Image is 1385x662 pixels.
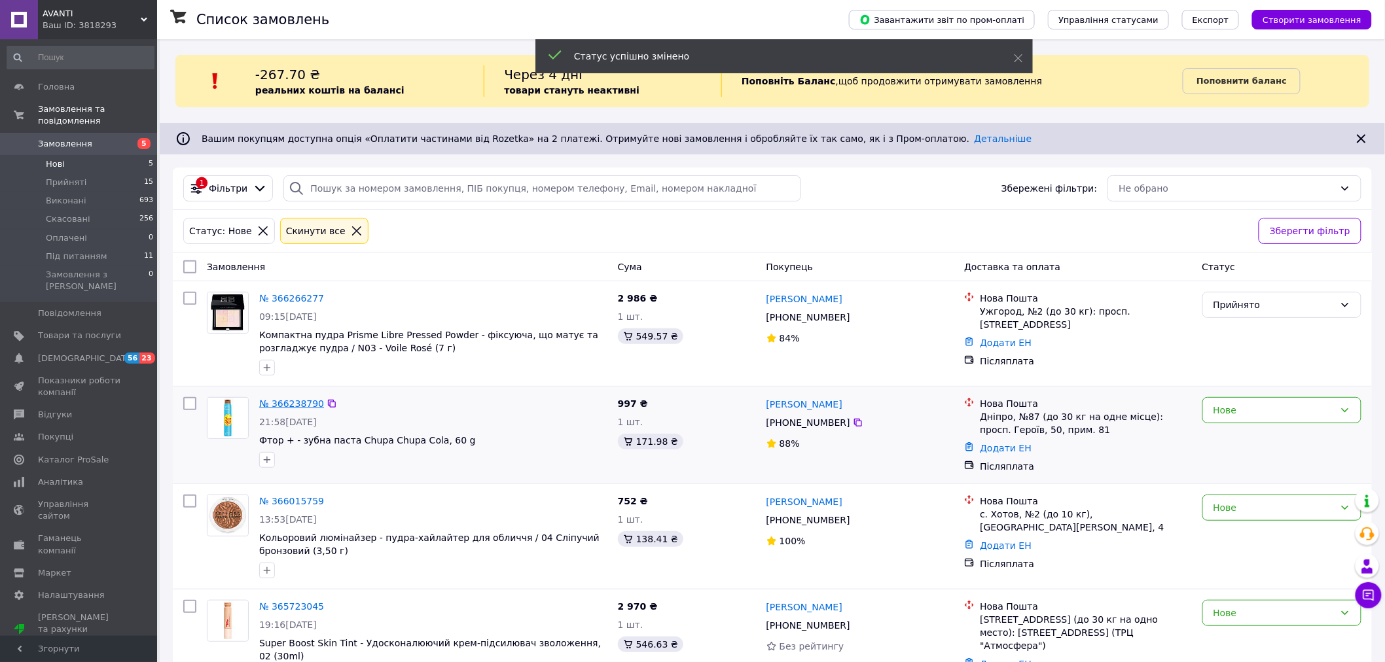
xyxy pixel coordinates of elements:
span: Нові [46,158,65,170]
a: Створити замовлення [1239,14,1372,24]
span: Аналітика [38,476,83,488]
img: Фото товару [207,495,248,536]
span: 2 970 ₴ [618,601,658,612]
span: Доставка та оплата [964,262,1060,272]
span: Замовлення [38,138,92,150]
div: Нова Пошта [980,292,1191,305]
div: 549.57 ₴ [618,328,683,344]
span: 256 [139,213,153,225]
span: Статус [1202,262,1236,272]
span: Збережені фільтри: [1001,182,1097,195]
div: Нове [1214,606,1335,620]
div: Статус успішно змінено [574,50,981,63]
span: Повідомлення [38,307,101,319]
span: 2 986 ₴ [618,293,658,304]
span: Замовлення та повідомлення [38,103,157,127]
button: Управління статусами [1048,10,1169,29]
a: Додати ЕН [980,540,1032,551]
a: № 366015759 [259,496,324,506]
b: Поповніть Баланс [742,76,836,86]
span: Створити замовлення [1263,15,1361,25]
span: -267.70 ₴ [255,67,320,82]
div: Нове [1214,500,1335,515]
span: 09:15[DATE] [259,311,317,322]
a: [PERSON_NAME] [766,398,842,411]
div: Нове [1214,403,1335,417]
div: [PHONE_NUMBER] [764,511,853,529]
span: 88% [780,438,800,449]
a: [PERSON_NAME] [766,292,842,305]
span: [DEMOGRAPHIC_DATA] [38,353,135,364]
span: Замовлення з [PERSON_NAME] [46,269,149,292]
span: 997 ₴ [618,398,648,409]
img: Фото товару [207,398,248,438]
span: 5 [149,158,153,170]
div: , щоб продовжити отримувати замовлення [721,65,1183,97]
div: [PHONE_NUMBER] [764,413,853,432]
div: [PHONE_NUMBER] [764,308,853,326]
span: Вашим покупцям доступна опція «Оплатити частинами від Rozetka» на 2 платежі. Отримуйте нові замов... [202,133,1032,144]
span: Оплачені [46,232,87,244]
div: Не обрано [1119,181,1335,196]
span: Управління статусами [1058,15,1159,25]
a: № 365723045 [259,601,324,612]
div: 138.41 ₴ [618,531,683,547]
span: 19:16[DATE] [259,619,317,630]
img: Фото товару [207,601,248,641]
span: 84% [780,333,800,343]
span: 13:53[DATE] [259,514,317,525]
input: Пошук [7,46,154,69]
span: Виконані [46,195,86,207]
span: [PERSON_NAME] та рахунки [38,612,121,648]
span: Покупці [38,431,73,443]
span: AVANTI [43,8,141,20]
span: 0 [149,269,153,292]
span: Без рейтингу [780,641,844,652]
span: 15 [144,177,153,188]
div: 171.98 ₴ [618,434,683,449]
span: Каталог ProSale [38,454,109,466]
span: Завантажити звіт по пром-оплаті [859,14,1024,26]
button: Завантажити звіт по пром-оплаті [849,10,1035,29]
span: Cума [618,262,642,272]
span: Скасовані [46,213,90,225]
button: Експорт [1182,10,1240,29]
div: Прийнято [1214,298,1335,312]
span: 693 [139,195,153,207]
span: Зберегти фільтр [1270,224,1350,238]
button: Зберегти фільтр [1259,218,1361,244]
div: Ужгород, №2 (до 30 кг): просп. [STREET_ADDRESS] [980,305,1191,331]
img: Фото товару [207,292,248,333]
span: Маркет [38,567,71,579]
a: Super Boost Skin Tint - Удосконалюючий крем-підсилювач зволоження, 02 (30ml) [259,638,601,661]
div: Післяплата [980,557,1191,570]
span: Експорт [1193,15,1229,25]
span: 1 шт. [618,619,643,630]
span: Головна [38,81,75,93]
span: 21:58[DATE] [259,417,317,427]
span: Прийняті [46,177,86,188]
span: Управління сайтом [38,498,121,522]
span: Фтор + - зубна паста Chupa Chupa Cola, 60 g [259,435,476,445]
span: Показники роботи компанії [38,375,121,398]
span: Під питанням [46,251,107,262]
span: 23 [139,353,154,364]
h1: Список замовлень [196,12,329,27]
input: Пошук за номером замовлення, ПІБ покупця, номером телефону, Email, номером накладної [283,175,801,201]
span: 1 шт. [618,514,643,525]
button: Створити замовлення [1252,10,1372,29]
a: Детальніше [975,133,1032,144]
a: Додати ЕН [980,338,1032,348]
span: Гаманець компанії [38,532,121,556]
span: 11 [144,251,153,262]
img: :exclamation: [206,71,225,91]
a: Компактна пудра Prisme Libre Pressed Powder - фіксуюча, що матує та розгладжує пудра / N03 - Voil... [259,330,598,353]
span: 56 [124,353,139,364]
button: Чат з покупцем [1356,582,1382,608]
span: Замовлення [207,262,265,272]
a: № 366266277 [259,293,324,304]
span: 100% [780,536,806,546]
span: 752 ₴ [618,496,648,506]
